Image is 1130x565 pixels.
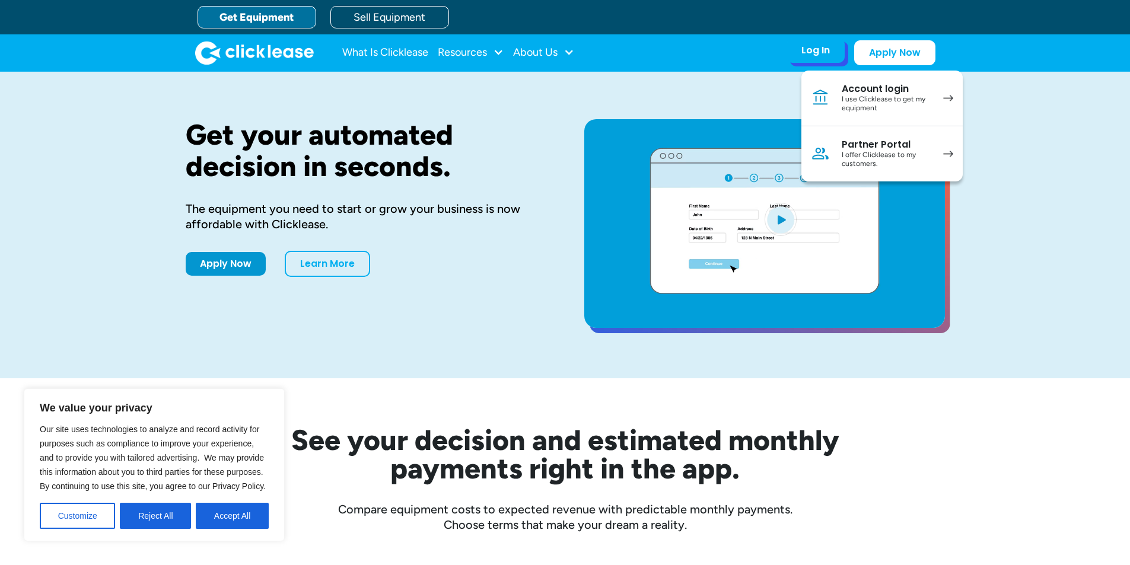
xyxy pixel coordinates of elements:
div: Partner Portal [842,139,931,151]
div: Log In [801,44,830,56]
img: Person icon [811,144,830,163]
div: I use Clicklease to get my equipment [842,95,931,113]
button: Reject All [120,503,191,529]
a: Account loginI use Clicklease to get my equipment [801,71,963,126]
div: I offer Clicklease to my customers. [842,151,931,169]
a: Apply Now [854,40,935,65]
div: About Us [513,41,574,65]
img: Clicklease logo [195,41,314,65]
span: Our site uses technologies to analyze and record activity for purposes such as compliance to impr... [40,424,266,491]
nav: Log In [801,71,963,181]
img: arrow [943,151,953,157]
img: Bank icon [811,88,830,107]
h1: Get your automated decision in seconds. [186,119,546,182]
a: Partner PortalI offer Clicklease to my customers. [801,126,963,181]
h2: See your decision and estimated monthly payments right in the app. [233,426,897,483]
a: home [195,41,314,65]
img: Blue play button logo on a light blue circular background [765,203,797,236]
a: Sell Equipment [330,6,449,28]
div: The equipment you need to start or grow your business is now affordable with Clicklease. [186,201,546,232]
a: Learn More [285,251,370,277]
div: We value your privacy [24,388,285,541]
a: Apply Now [186,252,266,276]
div: Compare equipment costs to expected revenue with predictable monthly payments. Choose terms that ... [186,502,945,532]
p: We value your privacy [40,401,269,415]
a: What Is Clicklease [342,41,428,65]
a: Get Equipment [198,6,316,28]
div: Account login [842,83,931,95]
img: arrow [943,95,953,101]
button: Accept All [196,503,269,529]
a: open lightbox [584,119,945,328]
button: Customize [40,503,115,529]
div: Resources [438,41,504,65]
